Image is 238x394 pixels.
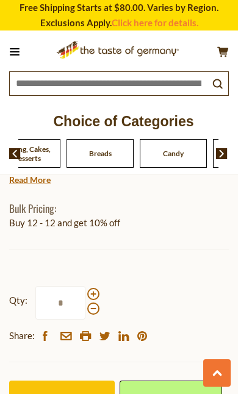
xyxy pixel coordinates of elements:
[35,286,85,320] input: Qty:
[9,293,27,308] strong: Qty:
[9,215,229,231] li: Buy 12 - 12 and get 10% off
[163,149,184,158] a: Candy
[89,149,112,158] a: Breads
[216,148,228,159] img: next arrow
[9,328,35,343] span: Share:
[9,174,51,186] a: Read More
[9,148,21,159] img: previous arrow
[9,110,238,133] p: Choice of Categories
[112,17,198,28] a: Click here for details.
[9,202,229,215] h1: Bulk Pricing:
